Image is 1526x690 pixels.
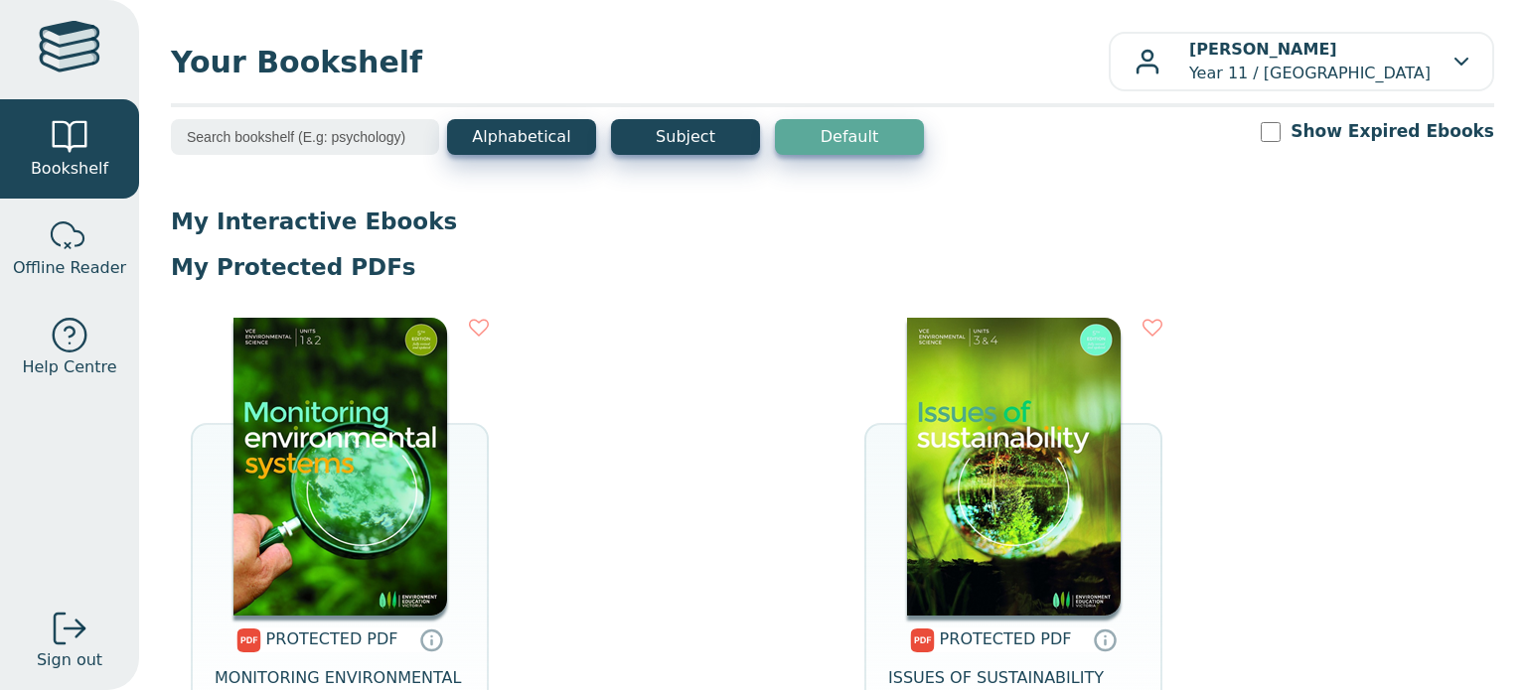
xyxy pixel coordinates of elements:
img: 6b3e2035-f1c3-4c3f-8004-332c1b7f9f0c.png [233,318,447,616]
input: Search bookshelf (E.g: psychology) [171,119,439,155]
img: pdf.svg [910,628,935,652]
span: PROTECTED PDF [266,629,398,648]
span: Help Centre [22,355,116,379]
label: Show Expired Ebooks [1291,119,1494,144]
a: Protected PDFs cannot be printed, copied or shared. They can be accessed online through Education... [419,627,443,651]
span: Offline Reader [13,256,126,280]
button: Subject [611,119,760,155]
img: pdf.svg [236,628,261,652]
span: Bookshelf [31,157,108,181]
button: Alphabetical [447,119,596,155]
p: My Interactive Ebooks [171,207,1494,236]
span: Your Bookshelf [171,40,1109,84]
span: PROTECTED PDF [940,629,1072,648]
button: [PERSON_NAME]Year 11 / [GEOGRAPHIC_DATA] [1109,32,1494,91]
img: 2fa10048-51c1-4f76-9d41-c5794f24c20d.png [907,318,1121,616]
p: Year 11 / [GEOGRAPHIC_DATA] [1189,38,1431,85]
b: [PERSON_NAME] [1189,40,1337,59]
span: Sign out [37,648,102,672]
p: My Protected PDFs [171,252,1494,282]
button: Default [775,119,924,155]
a: Protected PDFs cannot be printed, copied or shared. They can be accessed online through Education... [1093,627,1117,651]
